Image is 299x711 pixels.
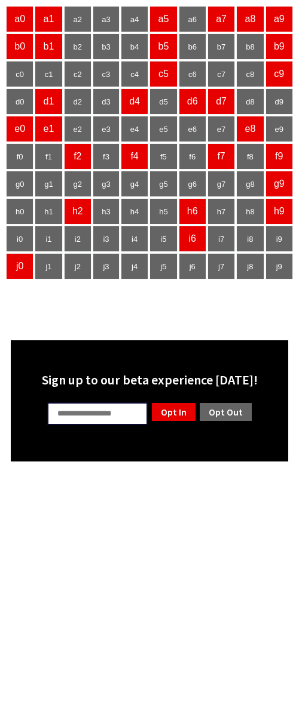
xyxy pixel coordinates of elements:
[266,88,293,115] td: d9
[151,402,197,422] a: Opt In
[93,116,120,142] td: e3
[266,61,293,87] td: c9
[35,198,62,224] td: h1
[179,143,206,170] td: f6
[179,61,206,87] td: c6
[236,253,264,279] td: j8
[121,171,148,197] td: g4
[149,253,177,279] td: j5
[208,116,235,142] td: e7
[121,116,148,142] td: e4
[35,6,62,32] td: a1
[179,6,206,32] td: a6
[208,226,235,252] td: i7
[6,33,33,60] td: b0
[179,253,206,279] td: j6
[266,198,293,224] td: h9
[208,88,235,115] td: d7
[266,253,293,279] td: j9
[35,171,62,197] td: g1
[18,371,281,388] div: Sign up to our beta experience [DATE]!
[149,88,177,115] td: d5
[121,33,148,60] td: b4
[6,61,33,87] td: c0
[208,33,235,60] td: b7
[93,61,120,87] td: c3
[121,6,148,32] td: a4
[208,6,235,32] td: a7
[236,88,264,115] td: d8
[35,143,62,170] td: f1
[6,143,33,170] td: f0
[179,88,206,115] td: d6
[208,198,235,224] td: h7
[149,116,177,142] td: e5
[121,88,148,115] td: d4
[266,116,293,142] td: e9
[35,88,62,115] td: d1
[266,6,293,32] td: a9
[121,198,148,224] td: h4
[208,253,235,279] td: j7
[6,253,33,279] td: j0
[236,33,264,60] td: b8
[121,226,148,252] td: i4
[236,6,264,32] td: a8
[35,253,62,279] td: j1
[64,6,91,32] td: a2
[266,226,293,252] td: i9
[236,116,264,142] td: e8
[121,61,148,87] td: c4
[6,226,33,252] td: i0
[6,6,33,32] td: a0
[93,33,120,60] td: b3
[208,61,235,87] td: c7
[236,61,264,87] td: c8
[236,226,264,252] td: i8
[149,143,177,170] td: f5
[149,6,177,32] td: a5
[236,143,264,170] td: f8
[93,143,120,170] td: f3
[179,33,206,60] td: b6
[199,402,253,422] a: Opt Out
[236,171,264,197] td: g8
[149,198,177,224] td: h5
[6,171,33,197] td: g0
[64,198,91,224] td: h2
[179,198,206,224] td: h6
[266,143,293,170] td: f9
[35,61,62,87] td: c1
[93,88,120,115] td: d3
[266,33,293,60] td: b9
[149,171,177,197] td: g5
[35,116,62,142] td: e1
[64,33,91,60] td: b2
[179,226,206,252] td: i6
[93,6,120,32] td: a3
[64,88,91,115] td: d2
[35,33,62,60] td: b1
[179,171,206,197] td: g6
[93,253,120,279] td: j3
[93,171,120,197] td: g3
[64,253,91,279] td: j2
[121,253,148,279] td: j4
[64,226,91,252] td: i2
[64,61,91,87] td: c2
[93,198,120,224] td: h3
[64,116,91,142] td: e2
[93,226,120,252] td: i3
[149,33,177,60] td: b5
[64,171,91,197] td: g2
[208,143,235,170] td: f7
[236,198,264,224] td: h8
[208,171,235,197] td: g7
[149,226,177,252] td: i5
[6,116,33,142] td: e0
[35,226,62,252] td: i1
[179,116,206,142] td: e6
[6,88,33,115] td: d0
[6,198,33,224] td: h0
[149,61,177,87] td: c5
